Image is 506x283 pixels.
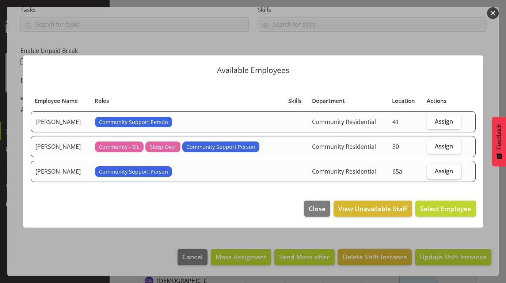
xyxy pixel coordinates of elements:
[492,117,506,166] button: Feedback - Show survey
[312,118,376,126] span: Community Residential
[392,167,402,175] span: 65a
[30,66,476,74] p: Available Employees
[392,118,399,126] span: 41
[312,97,345,105] span: Department
[312,143,376,151] span: Community Residential
[435,167,453,175] span: Assign
[99,168,168,176] span: Community Support Person
[309,204,326,213] span: Close
[304,201,330,217] button: Close
[312,167,376,175] span: Community Residential
[31,136,91,157] td: [PERSON_NAME]
[95,97,109,105] span: Roles
[31,111,91,132] td: [PERSON_NAME]
[420,204,471,213] span: Select Employee
[338,204,407,213] span: View Unavailable Staff
[496,124,502,150] span: Feedback
[288,97,301,105] span: Skills
[392,97,415,105] span: Location
[427,97,446,105] span: Actions
[415,201,476,217] button: Select Employee
[31,161,91,182] td: [PERSON_NAME]
[99,118,168,126] span: Community Support Person
[435,143,453,150] span: Assign
[99,143,140,151] span: Community - SIL
[186,143,255,151] span: Community Support Person
[150,143,176,151] span: Sleep Over
[392,143,399,151] span: 30
[435,118,453,125] span: Assign
[334,201,412,217] button: View Unavailable Staff
[35,97,78,105] span: Employee Name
